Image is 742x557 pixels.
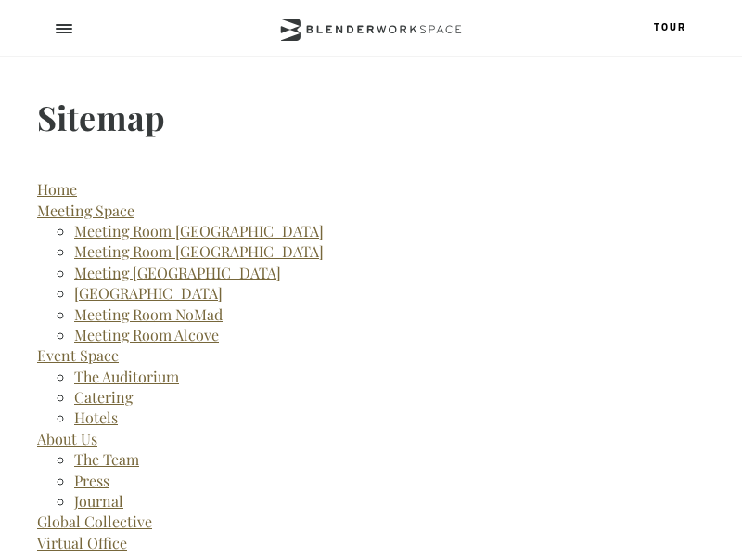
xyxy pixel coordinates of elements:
a: [GEOGRAPHIC_DATA] [74,283,223,303]
a: Event Space [37,345,119,365]
a: Meeting [GEOGRAPHIC_DATA] [74,263,281,282]
a: Global Collective [37,512,152,531]
a: Home [37,179,77,199]
a: Meeting Room NoMad [74,304,223,324]
a: Tour [654,23,686,32]
a: The Team [74,449,139,469]
a: Catering [74,387,133,407]
a: Virtual Office [37,533,127,552]
a: About Us [37,429,97,448]
a: Hotels [74,408,118,427]
a: Meeting Room [GEOGRAPHIC_DATA] [74,241,324,261]
a: Meeting Room [GEOGRAPHIC_DATA] [74,221,324,240]
a: Press [74,471,109,490]
a: The Auditorium [74,367,179,386]
a: Meeting Space [37,201,134,220]
a: Meeting Room Alcove [74,325,219,344]
a: Journal [74,491,123,511]
strong: Sitemap [37,95,165,139]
